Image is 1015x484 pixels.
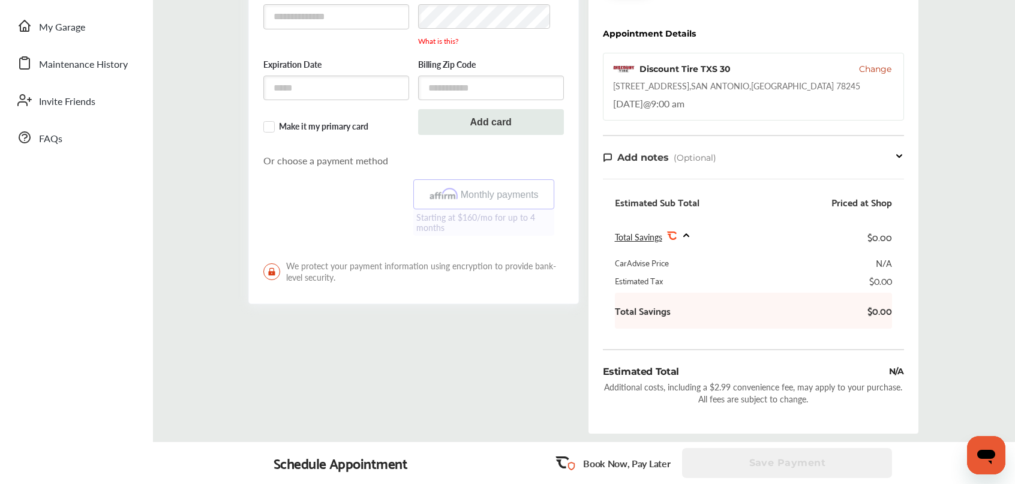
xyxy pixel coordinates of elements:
p: What is this? [418,36,564,46]
p: Book Now, Pay Later [583,456,670,470]
span: Invite Friends [39,94,95,110]
button: Add card [418,109,564,135]
span: My Garage [39,20,85,35]
div: Estimated Sub Total [615,196,699,208]
b: Total Savings [615,305,671,317]
label: Billing Zip Code [418,59,564,71]
span: 9:00 am [651,97,684,110]
div: Appointment Details [603,29,696,38]
img: logo-discount-tire.png [613,65,635,73]
span: We protect your payment information using encryption to provide bank-level security. [263,260,563,283]
iframe: Button to launch messaging window [967,436,1005,474]
span: FAQs [39,131,62,147]
span: @ [643,97,651,110]
a: FAQs [11,122,141,153]
div: [STREET_ADDRESS] , SAN ANTONIO , [GEOGRAPHIC_DATA] 78245 [613,80,860,92]
a: Invite Friends [11,85,141,116]
span: Add notes [617,152,669,163]
div: Estimated Tax [615,275,663,287]
div: Priced at Shop [831,196,892,208]
span: Maintenance History [39,57,128,73]
a: Maintenance History [11,47,141,79]
div: CarAdvise Price [615,257,669,269]
div: N/A [876,257,892,269]
div: $0.00 [867,229,892,245]
span: (Optional) [674,152,716,163]
span: [DATE] [613,97,643,110]
label: Expiration Date [263,59,409,71]
div: N/A [889,365,904,378]
button: Change [859,63,891,75]
div: Discount Tire TXS 30 [639,63,731,75]
div: Estimated Total [603,365,679,378]
label: Make it my primary card [263,121,409,133]
img: note-icon.db9493fa.svg [603,152,612,163]
div: Schedule Appointment [274,455,408,471]
b: $0.00 [856,305,892,317]
p: Or choose a payment method [263,154,563,167]
div: $0.00 [869,275,892,287]
div: Additional costs, including a $2.99 convenience fee, may apply to your purchase. All fees are sub... [603,381,904,405]
span: Total Savings [615,231,662,243]
img: LockIcon.bb451512.svg [263,263,280,280]
a: My Garage [11,10,141,41]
